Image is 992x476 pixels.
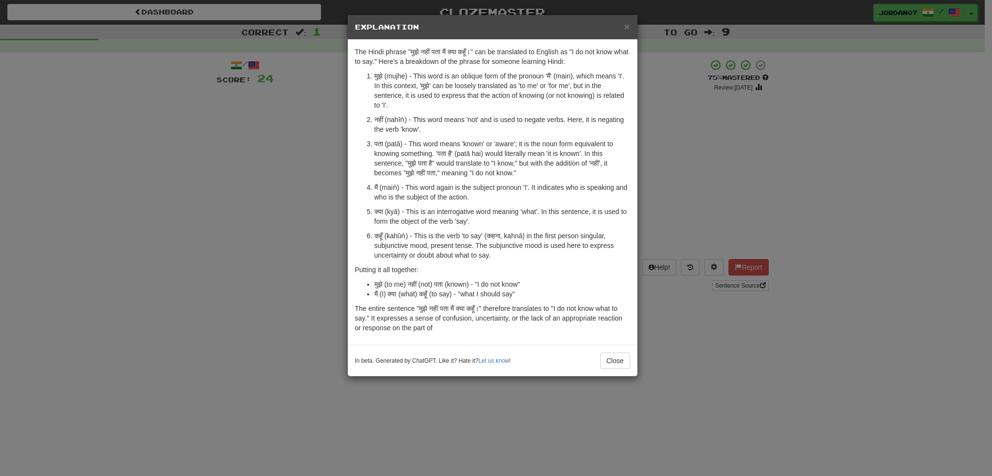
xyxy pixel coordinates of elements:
button: Close [624,21,630,31]
h5: Explanation [355,22,630,32]
small: In beta. Generated by ChatGPT. Like it? Hate it? ! [355,357,511,365]
p: Putting it all together: [355,265,630,275]
span: × [624,21,630,32]
p: नहीं (nahīṅ) - This word means 'not' and is used to negate verbs. Here, it is negating the verb '... [374,115,630,134]
p: The entire sentence "मुझे नहीं पता मैं क्या कहूँ।" therefore translates to "I do not know what to... [355,304,630,333]
p: The Hindi phrase "मुझे नहीं पता मैं क्या कहूँ।" can be translated to English as "I do not know wh... [355,47,630,66]
li: मैं (I) क्या (what) कहूँ (to say) - "what I should say" [374,289,630,299]
button: Close [600,353,630,369]
li: मुझे (to me) नहीं (not) पता (known) - "I do not know" [374,279,630,289]
p: मुझे (mujhe) - This word is an oblique form of the pronoun 'मैं' (main), which means 'I'. In this... [374,71,630,110]
p: मैं (maiṅ) - This word again is the subject pronoun 'I'. It indicates who is speaking and who is ... [374,183,630,202]
a: Let us know [479,357,509,364]
p: क्या (kyā) - This is an interrogative word meaning 'what'. In this sentence, it is used to form t... [374,207,630,226]
p: कहूँ (kahūṅ) - This is the verb 'to say' (कहना, kahnā) in the first person singular, subjunctive ... [374,231,630,260]
p: पता (patā) - This word means 'known' or 'aware'; it is the noun form equivalent to knowing someth... [374,139,630,178]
